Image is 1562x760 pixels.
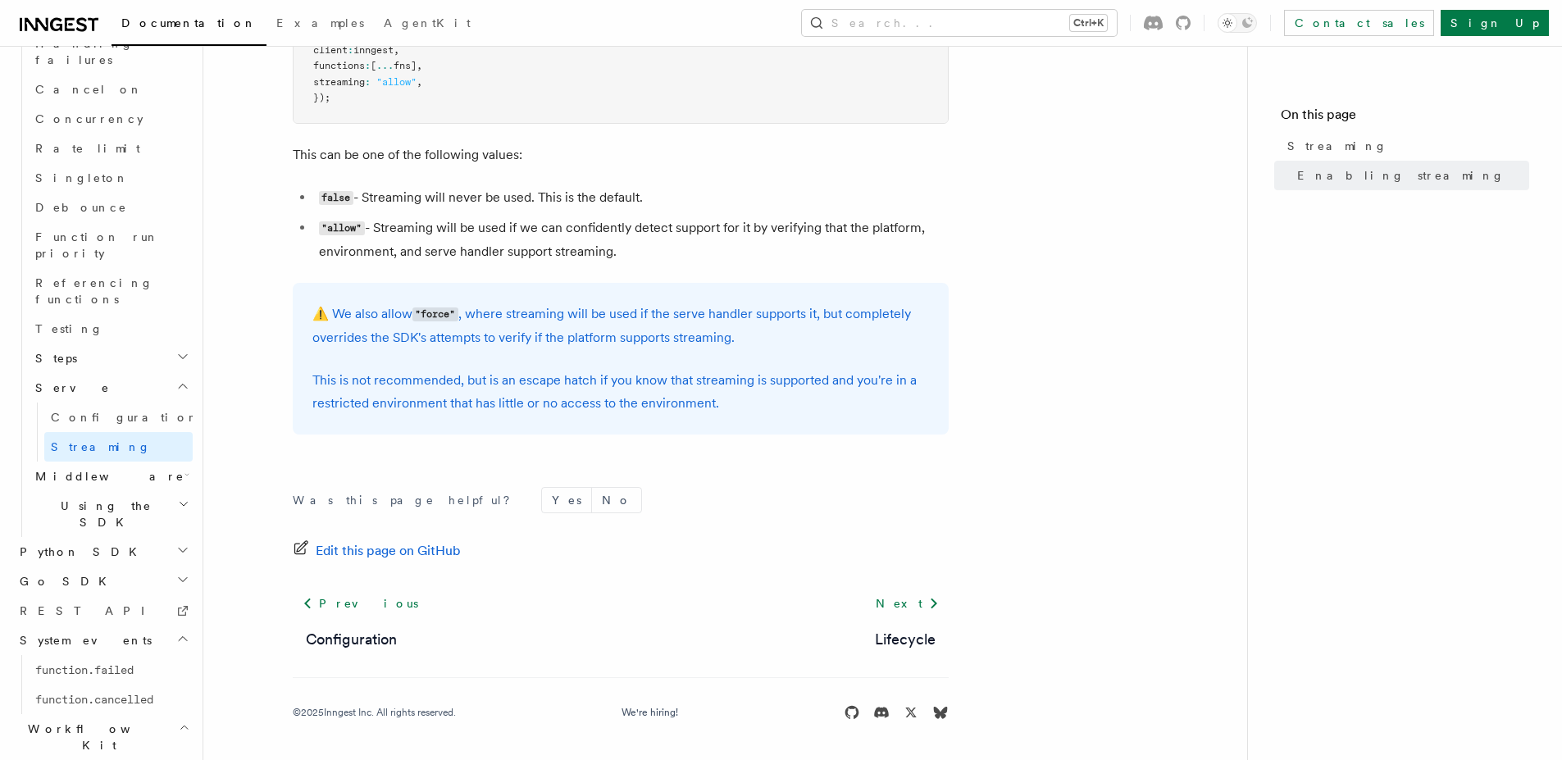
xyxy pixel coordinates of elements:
span: , [417,76,422,88]
a: Configuration [306,628,397,651]
span: fns] [394,60,417,71]
code: "force" [412,307,458,321]
span: Streaming [1287,138,1387,154]
span: Middleware [29,468,184,485]
a: Function run priority [29,222,193,268]
span: Streaming [51,440,151,453]
span: Python SDK [13,544,147,560]
a: Handling failures [29,29,193,75]
a: AgentKit [374,5,480,44]
div: © 2025 Inngest Inc. All rights reserved. [293,706,456,719]
button: Steps [29,344,193,373]
button: Toggle dark mode [1218,13,1257,33]
a: Configuration [44,403,193,432]
span: function.cancelled [35,693,153,706]
span: streaming [313,76,365,88]
p: This can be one of the following values: [293,143,949,166]
span: inngest [353,44,394,56]
span: Testing [35,322,103,335]
button: No [592,488,641,512]
code: "allow" [319,221,365,235]
span: , [394,44,399,56]
span: Referencing functions [35,276,153,306]
p: ⚠️ We also allow , where streaming will be used if the serve handler supports it, but completely ... [312,303,929,349]
kbd: Ctrl+K [1070,15,1107,31]
a: Previous [293,589,428,618]
button: Go SDK [13,567,193,596]
a: Next [866,589,949,618]
button: Workflow Kit [13,714,193,760]
a: Streaming [1281,131,1529,161]
button: Serve [29,373,193,403]
span: Rate limit [35,142,140,155]
span: "allow" [376,76,417,88]
span: Cancel on [35,83,143,96]
a: We're hiring! [622,706,678,719]
span: Examples [276,16,364,30]
a: Concurrency [29,104,193,134]
span: Workflow Kit [13,721,179,753]
a: Sign Up [1441,10,1549,36]
span: Function run priority [35,230,159,260]
span: Edit this page on GitHub [316,539,461,562]
span: System events [13,632,152,649]
a: function.failed [29,655,193,685]
div: System events [13,655,193,714]
p: This is not recommended, but is an escape hatch if you know that streaming is supported and you'r... [312,369,929,415]
a: Documentation [112,5,266,46]
a: Streaming [44,432,193,462]
span: client [313,44,348,56]
span: Steps [29,350,77,366]
a: Edit this page on GitHub [293,539,461,562]
span: Serve [29,380,110,396]
a: Examples [266,5,374,44]
button: Python SDK [13,537,193,567]
span: ... [376,60,394,71]
a: Testing [29,314,193,344]
h4: On this page [1281,105,1529,131]
li: - Streaming will be used if we can confidently detect support for it by verifying that the platfo... [314,216,949,263]
span: Using the SDK [29,498,178,530]
span: , [417,60,422,71]
div: Serve [29,403,193,462]
span: Enabling streaming [1297,167,1505,184]
a: Enabling streaming [1291,161,1529,190]
span: Singleton [35,171,129,184]
span: REST API [20,604,159,617]
a: Rate limit [29,134,193,163]
button: Middleware [29,462,193,491]
span: Concurrency [35,112,143,125]
span: : [365,60,371,71]
span: : [348,44,353,56]
span: Debounce [35,201,127,214]
a: Lifecycle [875,628,936,651]
a: REST API [13,596,193,626]
a: Referencing functions [29,268,193,314]
li: - Streaming will never be used. This is the default. [314,186,949,210]
a: Cancel on [29,75,193,104]
span: AgentKit [384,16,471,30]
span: : [365,76,371,88]
a: Singleton [29,163,193,193]
button: System events [13,626,193,655]
span: Configuration [51,411,200,424]
p: Was this page helpful? [293,492,521,508]
a: Contact sales [1284,10,1434,36]
button: Search...Ctrl+K [802,10,1117,36]
span: Documentation [121,16,257,30]
a: Debounce [29,193,193,222]
span: }); [313,92,330,103]
code: false [319,191,353,205]
a: function.cancelled [29,685,193,714]
span: [ [371,60,376,71]
button: Using the SDK [29,491,193,537]
span: Go SDK [13,573,116,589]
span: functions [313,60,365,71]
button: Yes [542,488,591,512]
span: function.failed [35,663,134,676]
